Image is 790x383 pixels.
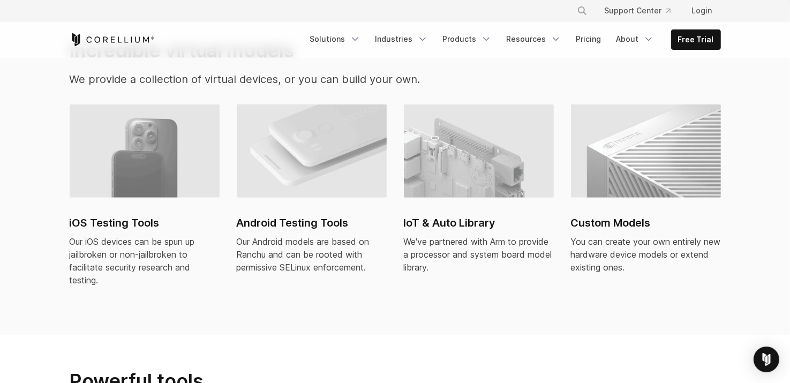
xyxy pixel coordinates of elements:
[610,29,660,49] a: About
[404,104,554,198] img: IoT & Auto Library
[70,104,220,299] a: iPhone virtual machine and devices iOS Testing Tools Our iOS devices can be spun up jailbroken or...
[571,104,721,287] a: Custom Models Custom Models You can create your own entirely new hardware device models or extend...
[237,104,387,198] img: Android virtual machine and devices
[404,104,554,287] a: IoT & Auto Library IoT & Auto Library We've partnered with Arm to provide a processor and system ...
[571,235,721,274] div: You can create your own entirely new hardware device models or extend existing ones.
[70,215,220,231] h2: iOS Testing Tools
[500,29,568,49] a: Resources
[672,30,720,49] a: Free Trial
[573,1,592,20] button: Search
[570,29,608,49] a: Pricing
[571,215,721,231] h2: Custom Models
[571,104,721,198] img: Custom Models
[369,29,434,49] a: Industries
[437,29,498,49] a: Products
[237,215,387,231] h2: Android Testing Tools
[404,235,554,274] div: We've partnered with Arm to provide a processor and system board model library.
[596,1,679,20] a: Support Center
[304,29,367,49] a: Solutions
[70,104,220,198] img: iPhone virtual machine and devices
[564,1,721,20] div: Navigation Menu
[754,347,779,372] div: Open Intercom Messenger
[304,29,721,50] div: Navigation Menu
[237,104,387,287] a: Android virtual machine and devices Android Testing Tools Our Android models are based on Ranchu ...
[70,235,220,287] div: Our iOS devices can be spun up jailbroken or non-jailbroken to facilitate security research and t...
[683,1,721,20] a: Login
[404,215,554,231] h2: IoT & Auto Library
[237,235,387,274] div: Our Android models are based on Ranchu and can be rooted with permissive SELinux enforcement.
[70,33,155,46] a: Corellium Home
[70,71,496,87] p: We provide a collection of virtual devices, or you can build your own.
